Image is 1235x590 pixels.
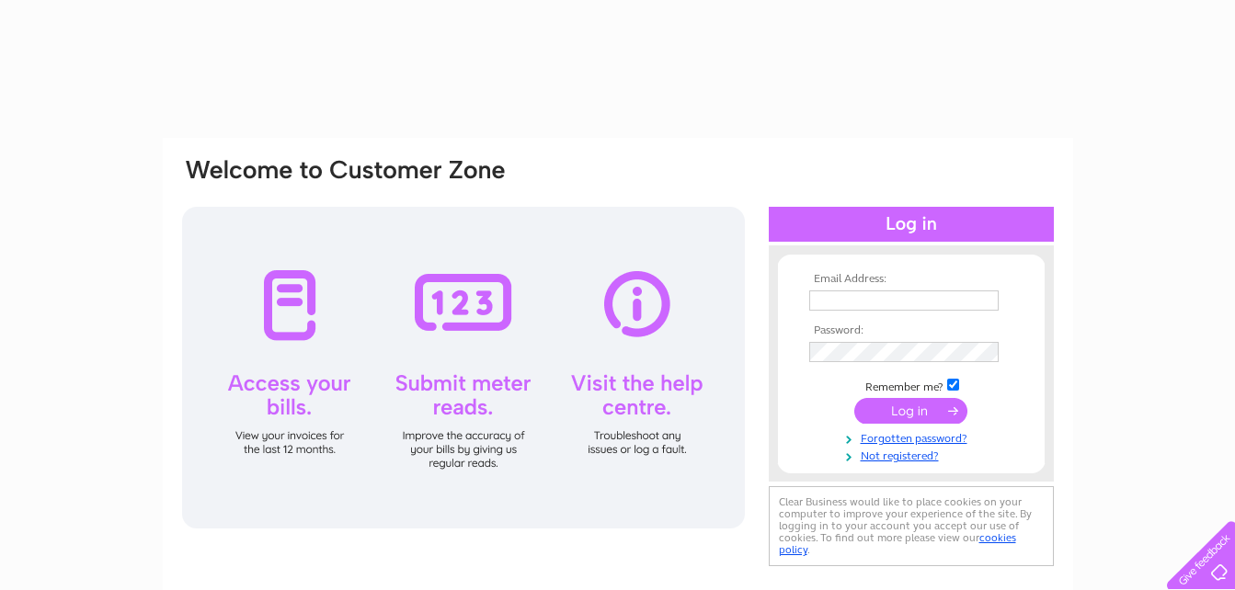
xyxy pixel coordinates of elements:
[805,273,1018,286] th: Email Address:
[809,446,1018,463] a: Not registered?
[805,376,1018,394] td: Remember me?
[769,486,1054,566] div: Clear Business would like to place cookies on your computer to improve your experience of the sit...
[779,531,1016,556] a: cookies policy
[854,398,967,424] input: Submit
[805,324,1018,337] th: Password:
[809,428,1018,446] a: Forgotten password?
